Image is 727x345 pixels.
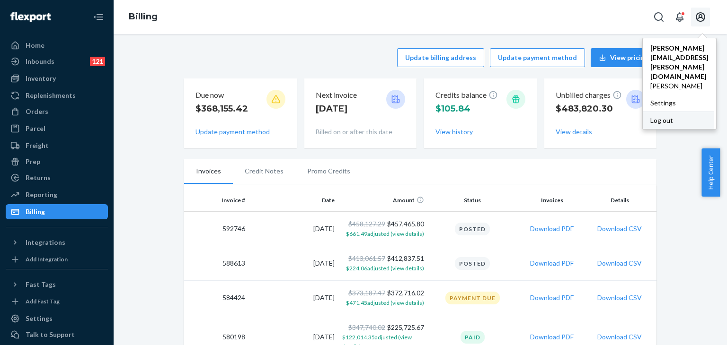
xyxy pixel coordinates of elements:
button: $661.49adjusted (view details) [346,229,424,238]
span: $105.84 [435,103,470,114]
div: Billing [26,207,45,216]
button: Update billing address [397,48,484,67]
button: Download CSV [597,332,642,342]
a: Prep [6,154,108,169]
a: Parcel [6,121,108,136]
div: Fast Tags [26,280,56,289]
button: Open Search Box [649,8,668,26]
a: [PERSON_NAME][EMAIL_ADDRESS][PERSON_NAME][DOMAIN_NAME][PERSON_NAME] [643,40,716,95]
button: Update payment method [490,48,585,67]
img: Flexport logo [10,12,51,22]
span: $471.45 adjusted (view details) [346,299,424,306]
button: $471.45adjusted (view details) [346,298,424,307]
p: $368,155.42 [195,103,248,115]
p: Billed on or after this date [316,127,406,137]
div: Integrations [26,238,65,247]
th: Invoices [517,189,587,212]
a: Inventory [6,71,108,86]
a: Returns [6,170,108,185]
th: Date [249,189,338,212]
ol: breadcrumbs [121,3,165,31]
div: Parcel [26,124,45,133]
p: Due now [195,90,248,101]
button: View details [556,127,592,137]
td: 592746 [184,212,249,246]
a: Add Fast Tag [6,296,108,307]
a: Inbounds121 [6,54,108,69]
button: Log out [643,112,714,129]
button: $224.06adjusted (view details) [346,263,424,273]
button: View pricing [591,48,656,67]
div: Replenishments [26,91,76,100]
a: Add Integration [6,254,108,265]
p: $483,820.30 [556,103,622,115]
td: 584424 [184,281,249,315]
p: Next invoice [316,90,357,101]
th: Amount [338,189,428,212]
button: Help Center [701,148,720,197]
span: [PERSON_NAME] [650,81,709,91]
div: Inventory [26,74,56,83]
button: Integrations [6,235,108,250]
li: Promo Credits [295,159,362,183]
button: Open account menu [691,8,710,26]
th: Invoice # [184,189,249,212]
div: Talk to Support [26,330,75,339]
a: Replenishments [6,88,108,103]
td: 588613 [184,246,249,281]
div: Freight [26,141,49,150]
button: Fast Tags [6,277,108,292]
div: Prep [26,157,40,166]
span: $373,187.47 [348,289,385,297]
td: [DATE] [249,212,338,246]
span: $458,127.29 [348,220,385,228]
li: Credit Notes [233,159,295,183]
button: Download PDF [530,259,574,268]
span: $661.49 adjusted (view details) [346,230,424,237]
button: Download CSV [597,293,642,302]
button: Open notifications [670,8,689,26]
p: [DATE] [316,103,357,115]
th: Details [587,189,656,212]
div: Reporting [26,190,57,199]
span: [PERSON_NAME][EMAIL_ADDRESS][PERSON_NAME][DOMAIN_NAME] [650,43,709,81]
a: Orders [6,104,108,119]
button: Download CSV [597,259,642,268]
a: Settings [643,95,716,112]
a: Freight [6,138,108,153]
p: Credits balance [435,90,498,101]
div: 121 [90,57,105,66]
div: Paid [461,331,485,344]
td: $457,465.80 [338,212,428,246]
p: Unbilled charges [556,90,622,101]
a: Talk to Support [6,327,108,342]
button: Download CSV [597,224,642,233]
td: $412,837.51 [338,246,428,281]
span: $224.06 adjusted (view details) [346,265,424,272]
div: Settings [26,314,53,323]
button: Update payment method [195,127,270,137]
a: Home [6,38,108,53]
div: Add Fast Tag [26,297,60,305]
a: Settings [6,311,108,326]
div: Payment Due [445,292,500,304]
div: Home [26,41,44,50]
a: Billing [6,204,108,219]
span: $347,740.02 [348,323,385,331]
div: Add Integration [26,255,68,263]
button: Download PDF [530,293,574,302]
td: $372,716.02 [338,281,428,315]
a: Billing [129,11,158,22]
th: Status [428,189,517,212]
button: Download PDF [530,224,574,233]
div: Inbounds [26,57,54,66]
button: Close Navigation [89,8,108,26]
li: Invoices [184,159,233,184]
td: [DATE] [249,281,338,315]
td: [DATE] [249,246,338,281]
span: $413,061.57 [348,254,385,262]
button: Download PDF [530,332,574,342]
